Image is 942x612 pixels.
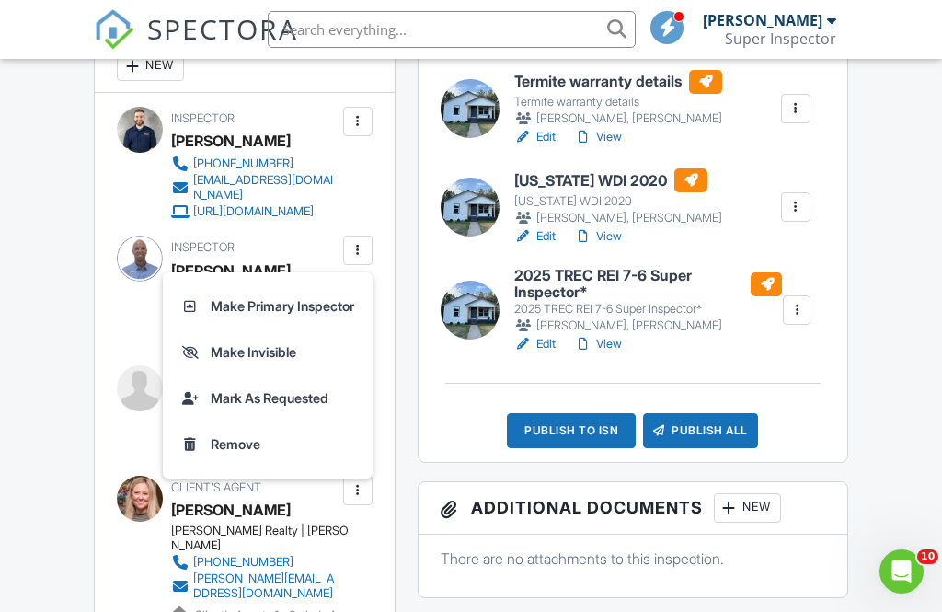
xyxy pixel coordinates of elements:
[725,29,836,48] div: Super Inspector
[514,168,722,192] h6: [US_STATE] WDI 2020
[514,70,722,94] h6: Termite warranty details
[917,549,938,564] span: 10
[703,11,822,29] div: [PERSON_NAME]
[514,268,782,300] h6: 2025 TREC REI 7-6 Super Inspector*
[507,413,636,448] div: Publish to ISN
[171,480,261,494] span: Client's Agent
[174,283,362,329] a: Make Primary Inspector
[174,421,362,468] a: Remove
[574,227,622,246] a: View
[94,25,298,64] a: SPECTORA
[94,9,134,50] img: The Best Home Inspection Software - Spectora
[174,329,362,375] a: Make Invisible
[171,173,338,202] a: [EMAIL_ADDRESS][DOMAIN_NAME]
[171,257,291,284] div: [PERSON_NAME]
[441,548,825,569] p: There are no attachments to this inspection.
[514,268,782,335] a: 2025 TREC REI 7-6 Super Inspector* 2025 TREC REI 7-6 Super Inspector* [PERSON_NAME], [PERSON_NAME]
[268,11,636,48] input: Search everything...
[514,95,722,110] div: Termite warranty details
[193,572,338,601] div: [PERSON_NAME][EMAIL_ADDRESS][DOMAIN_NAME]
[643,413,758,448] div: Publish All
[147,9,298,48] span: SPECTORA
[171,127,291,155] div: [PERSON_NAME]
[171,572,338,601] a: [PERSON_NAME][EMAIL_ADDRESS][DOMAIN_NAME]
[171,155,338,173] a: [PHONE_NUMBER]
[514,227,556,246] a: Edit
[514,209,722,227] div: [PERSON_NAME], [PERSON_NAME]
[171,553,338,572] a: [PHONE_NUMBER]
[514,317,782,335] div: [PERSON_NAME], [PERSON_NAME]
[171,240,235,254] span: Inspector
[171,524,352,553] div: [PERSON_NAME] Realty | [PERSON_NAME]
[574,128,622,146] a: View
[714,493,781,523] div: New
[419,482,847,535] h3: Additional Documents
[193,173,338,202] div: [EMAIL_ADDRESS][DOMAIN_NAME]
[514,70,722,129] a: Termite warranty details Termite warranty details [PERSON_NAME], [PERSON_NAME]
[193,555,293,570] div: [PHONE_NUMBER]
[171,496,291,524] a: [PERSON_NAME]
[193,156,293,171] div: [PHONE_NUMBER]
[514,335,556,353] a: Edit
[514,168,722,227] a: [US_STATE] WDI 2020 [US_STATE] WDI 2020 [PERSON_NAME], [PERSON_NAME]
[514,128,556,146] a: Edit
[193,204,314,219] div: [URL][DOMAIN_NAME]
[174,375,362,421] a: Mark As Requested
[171,111,235,125] span: Inspector
[514,110,722,128] div: [PERSON_NAME], [PERSON_NAME]
[514,302,782,317] div: 2025 TREC REI 7-6 Super Inspector*
[574,335,622,353] a: View
[514,194,722,209] div: [US_STATE] WDI 2020
[171,202,338,221] a: [URL][DOMAIN_NAME]
[879,549,924,594] iframe: Intercom live chat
